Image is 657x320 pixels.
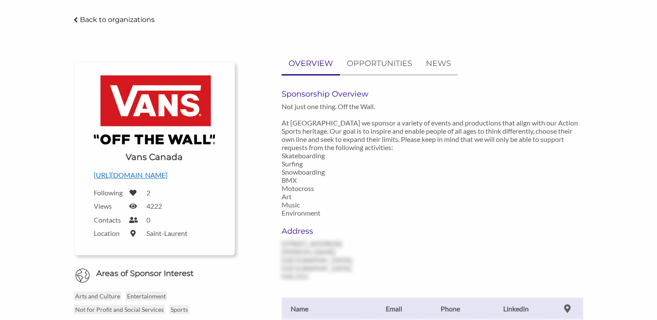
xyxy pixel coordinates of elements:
[94,229,124,237] label: Location
[74,305,165,314] p: Not for Profit and Social Services
[347,57,412,70] p: OPPORTUNITIES
[420,298,481,320] th: Phone
[126,292,167,301] p: Entertainment
[94,188,124,197] label: Following
[368,298,420,320] th: Email
[75,268,90,283] img: Globe Icon
[289,57,333,70] p: OVERVIEW
[126,151,183,163] h1: Vans Canada
[481,298,552,320] th: Linkedin
[74,292,121,301] p: Arts and Culture
[282,89,584,99] h6: Sponsorship Overview
[146,216,150,224] label: 0
[67,268,241,279] h6: Areas of Sponsor Interest
[94,216,124,224] label: Contacts
[282,298,368,320] th: Name
[169,305,189,314] p: Sports
[146,229,187,237] label: Saint-Laurent
[94,169,215,181] p: [URL][DOMAIN_NAME]
[94,202,124,210] label: Views
[146,202,162,210] label: 4222
[282,102,584,217] p: Not just one thing. Off the Wall. At [GEOGRAPHIC_DATA] we sponsor a variety of events and product...
[282,226,374,236] h6: Address
[80,16,155,24] p: Back to organizations
[426,57,451,70] p: NEWS
[94,75,215,144] img: Vans Logo
[146,188,150,197] label: 2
